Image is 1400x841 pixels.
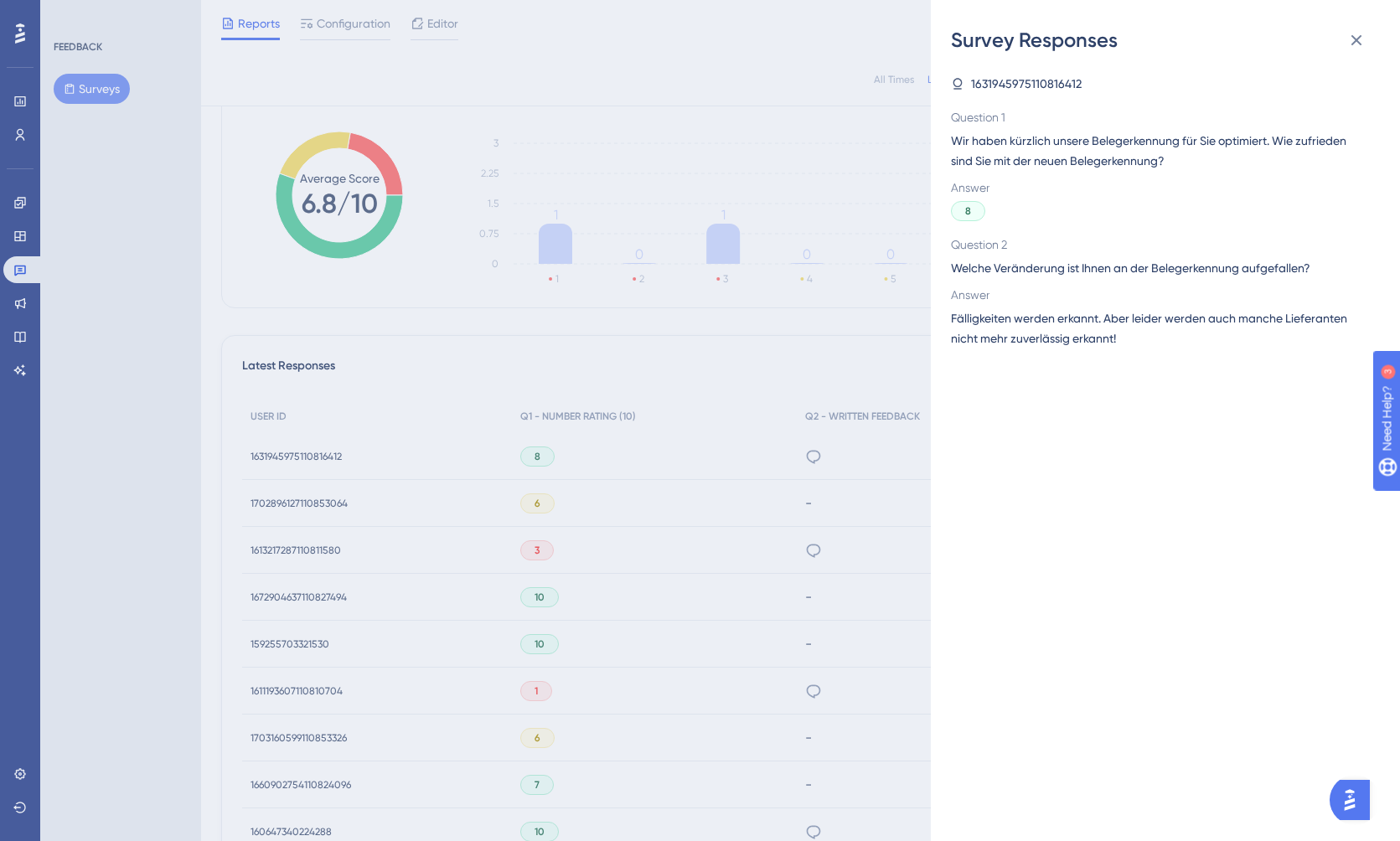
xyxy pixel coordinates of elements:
span: Welche Veränderung ist Ihnen an der Belegerkennung aufgefallen? [951,258,1366,278]
iframe: UserGuiding AI Assistant Launcher [1330,775,1380,825]
span: Fälligkeiten werden erkannt. Aber leider werden auch manche Lieferanten nicht mehr zuverlässig er... [951,308,1366,348]
span: Answer [951,285,1366,305]
div: 3 [116,8,121,22]
span: Wir haben kürzlich unsere Belegerkennung für Sie optimiert. Wie zufrieden sind Sie mit der neuen ... [951,131,1366,171]
span: 8 [965,204,971,218]
span: Answer [951,178,1366,198]
span: Question 2 [951,235,1366,255]
span: Need Help? [39,4,105,24]
span: Question 1 [951,107,1366,127]
div: Survey Responses [951,27,1380,54]
span: 1631945975110816412 [971,74,1082,94]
